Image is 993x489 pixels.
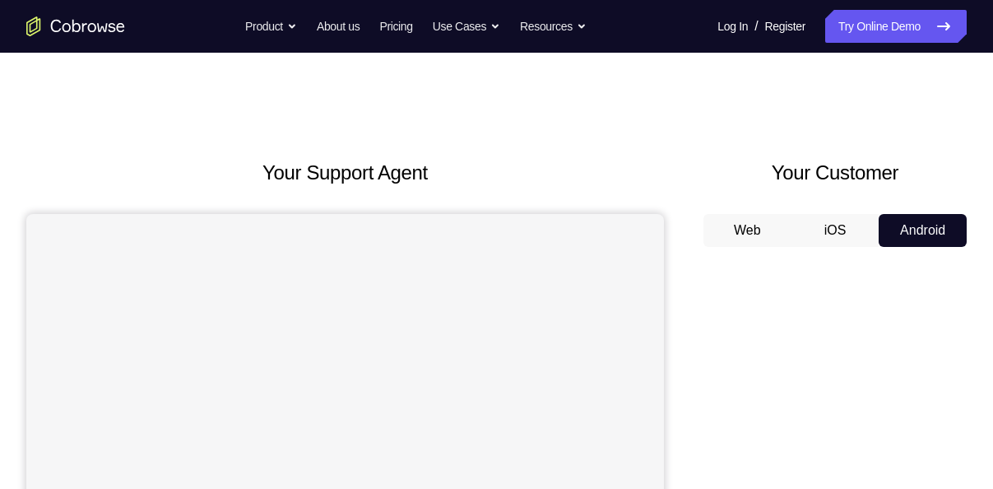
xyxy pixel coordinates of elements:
button: Web [703,214,791,247]
a: Pricing [379,10,412,43]
button: Product [245,10,297,43]
button: Resources [520,10,587,43]
h2: Your Customer [703,158,967,188]
button: iOS [791,214,879,247]
a: Go to the home page [26,16,125,36]
span: / [754,16,758,36]
button: Android [879,214,967,247]
button: Use Cases [433,10,500,43]
a: Register [765,10,805,43]
a: Try Online Demo [825,10,967,43]
a: Log In [717,10,748,43]
h2: Your Support Agent [26,158,664,188]
a: About us [317,10,360,43]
